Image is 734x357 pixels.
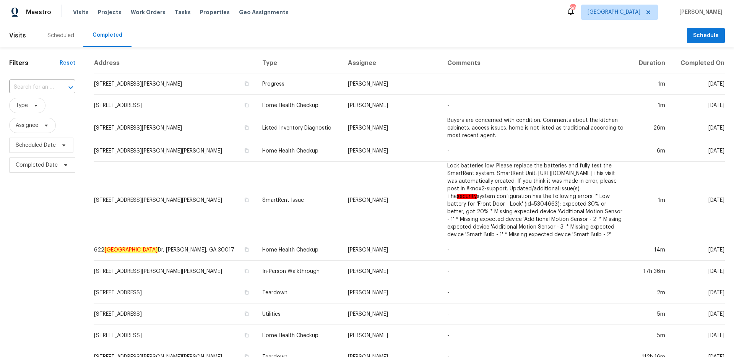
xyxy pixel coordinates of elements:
td: - [441,95,630,116]
td: Home Health Checkup [256,140,342,162]
td: 6m [631,140,672,162]
td: [STREET_ADDRESS][PERSON_NAME][PERSON_NAME] [94,261,256,282]
h1: Filters [9,59,60,67]
td: - [441,303,630,325]
td: Teardown [256,282,342,303]
span: Geo Assignments [239,8,289,16]
div: 98 [570,5,575,12]
span: [PERSON_NAME] [676,8,723,16]
div: Reset [60,59,75,67]
td: [STREET_ADDRESS] [94,95,256,116]
td: [DATE] [671,95,725,116]
td: [PERSON_NAME] [342,282,441,303]
td: 17h 36m [631,261,672,282]
td: [STREET_ADDRESS][PERSON_NAME] [94,73,256,95]
td: [DATE] [671,140,725,162]
td: [STREET_ADDRESS] [94,303,256,325]
div: Completed [93,31,122,39]
button: Copy Address [243,289,250,296]
th: Duration [631,53,672,73]
td: Home Health Checkup [256,239,342,261]
td: 622 Dr, [PERSON_NAME], GA 30017 [94,239,256,261]
span: Scheduled Date [16,141,56,149]
td: 14m [631,239,672,261]
td: [STREET_ADDRESS] [94,282,256,303]
td: 26m [631,116,672,140]
td: 1m [631,162,672,239]
input: Search for an address... [9,81,54,93]
span: Projects [98,8,122,16]
td: [DATE] [671,162,725,239]
td: [DATE] [671,282,725,303]
td: SmartRent Issue [256,162,342,239]
th: Completed On [671,53,725,73]
td: [DATE] [671,239,725,261]
td: 5m [631,325,672,346]
td: 2m [631,282,672,303]
button: Open [65,82,76,93]
span: Visits [73,8,89,16]
td: [STREET_ADDRESS][PERSON_NAME] [94,116,256,140]
td: [PERSON_NAME] [342,162,441,239]
td: [STREET_ADDRESS][PERSON_NAME][PERSON_NAME] [94,140,256,162]
td: [STREET_ADDRESS][PERSON_NAME][PERSON_NAME] [94,162,256,239]
div: Scheduled [47,32,74,39]
td: 5m [631,303,672,325]
td: [STREET_ADDRESS] [94,325,256,346]
td: 1m [631,73,672,95]
th: Address [94,53,256,73]
td: [DATE] [671,116,725,140]
button: Copy Address [243,196,250,203]
td: Home Health Checkup [256,325,342,346]
td: [DATE] [671,303,725,325]
th: Comments [441,53,630,73]
button: Copy Address [243,124,250,131]
span: Work Orders [131,8,166,16]
td: - [441,140,630,162]
td: [PERSON_NAME] [342,325,441,346]
td: Listed Inventory Diagnostic [256,116,342,140]
td: [PERSON_NAME] [342,95,441,116]
span: Properties [200,8,230,16]
button: Copy Address [243,147,250,154]
span: Assignee [16,122,38,129]
td: [PERSON_NAME] [342,303,441,325]
span: [GEOGRAPHIC_DATA] [588,8,640,16]
span: Completed Date [16,161,58,169]
button: Copy Address [243,80,250,87]
th: Assignee [342,53,441,73]
td: Home Health Checkup [256,95,342,116]
td: Buyers are concerned with condition. Comments about the kitchen cabinets. access issues. home is ... [441,116,630,140]
td: [PERSON_NAME] [342,140,441,162]
td: - [441,282,630,303]
button: Copy Address [243,268,250,274]
td: Lock batteries low. Please replace the batteries and fully test the SmartRent system. SmartRent U... [441,162,630,239]
td: [PERSON_NAME] [342,116,441,140]
span: Maestro [26,8,51,16]
em: security [457,194,477,199]
td: Progress [256,73,342,95]
button: Copy Address [243,310,250,317]
button: Copy Address [243,332,250,339]
td: [PERSON_NAME] [342,261,441,282]
td: - [441,325,630,346]
td: [DATE] [671,73,725,95]
td: - [441,73,630,95]
th: Type [256,53,342,73]
td: [PERSON_NAME] [342,239,441,261]
button: Copy Address [243,246,250,253]
button: Schedule [687,28,725,44]
em: [GEOGRAPHIC_DATA] [104,247,158,253]
td: In-Person Walkthrough [256,261,342,282]
span: Visits [9,27,26,44]
td: [DATE] [671,261,725,282]
span: Schedule [693,31,719,41]
button: Copy Address [243,102,250,109]
span: Tasks [175,10,191,15]
td: Utilities [256,303,342,325]
td: 1m [631,95,672,116]
td: [DATE] [671,325,725,346]
td: [PERSON_NAME] [342,73,441,95]
td: - [441,261,630,282]
td: - [441,239,630,261]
